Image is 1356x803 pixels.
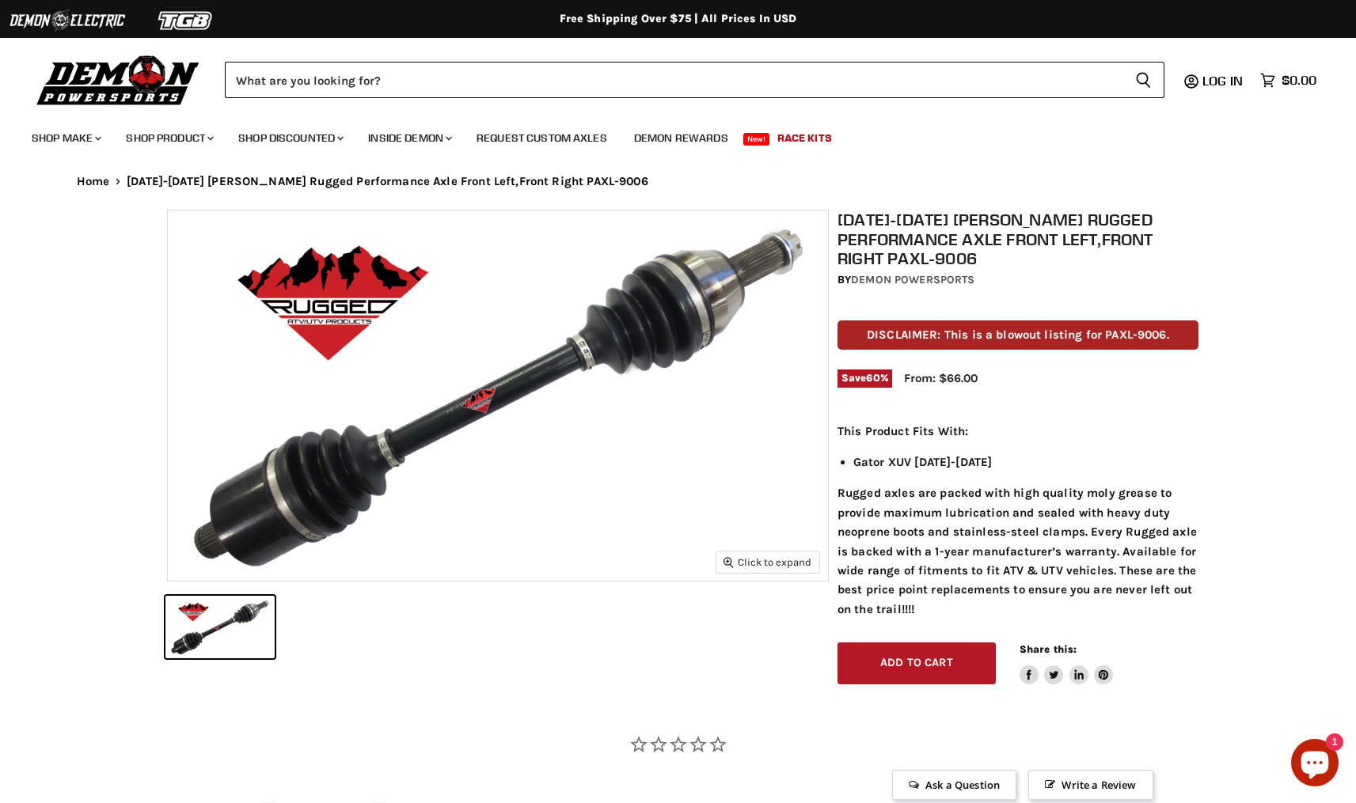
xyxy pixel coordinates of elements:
span: 60 [866,372,879,384]
li: Gator XUV [DATE]-[DATE] [853,453,1198,472]
a: Shop Discounted [226,122,353,154]
a: Shop Product [114,122,223,154]
div: Rugged axles are packed with high quality moly grease to provide maximum lubrication and sealed w... [838,422,1198,619]
button: Search [1122,62,1164,98]
a: Race Kits [765,122,844,154]
span: Write a Review [1028,770,1153,800]
img: Demon Electric Logo 2 [8,6,127,36]
span: [DATE]-[DATE] [PERSON_NAME] Rugged Performance Axle Front Left,Front Right PAXL-9006 [127,175,648,188]
a: Demon Powersports [851,273,974,286]
img: TGB Logo 2 [127,6,245,36]
ul: Main menu [20,116,1312,154]
button: 2012-2012 John Deere Rugged Performance Axle Front Left,Front Right PAXL-9006 thumbnail [165,596,275,658]
img: Demon Powersports [32,51,205,108]
a: $0.00 [1252,69,1324,92]
input: Search [225,62,1122,98]
div: by [838,271,1198,289]
span: New! [743,133,770,146]
p: This Product Fits With: [838,422,1198,441]
span: Ask a Question [892,770,1016,800]
nav: Breadcrumbs [45,175,1312,188]
button: Click to expand [716,551,819,573]
p: DISCLAIMER: This is a blowout listing for PAXL-9006. [838,320,1198,350]
inbox-online-store-chat: Shopify online store chat [1286,739,1343,790]
a: Request Custom Axles [465,122,619,154]
span: Save % [838,369,892,387]
form: Product [225,62,1164,98]
a: Shop Make [20,122,111,154]
span: Add to cart [880,656,953,669]
span: Log in [1202,73,1243,89]
a: Inside Demon [356,122,461,154]
span: $0.00 [1282,73,1316,88]
h1: [DATE]-[DATE] [PERSON_NAME] Rugged Performance Axle Front Left,Front Right PAXL-9006 [838,210,1198,268]
span: Click to expand [724,556,811,568]
a: Home [77,175,110,188]
a: Log in [1195,74,1252,88]
img: 2012-2012 John Deere Rugged Performance Axle Front Left,Front Right PAXL-9006 [168,210,828,581]
span: From: $66.00 [904,371,978,385]
aside: Share this: [1020,642,1114,684]
a: Demon Rewards [622,122,740,154]
div: Free Shipping Over $75 | All Prices In USD [45,12,1312,26]
span: Share this: [1020,643,1077,655]
button: Add to cart [838,642,996,684]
